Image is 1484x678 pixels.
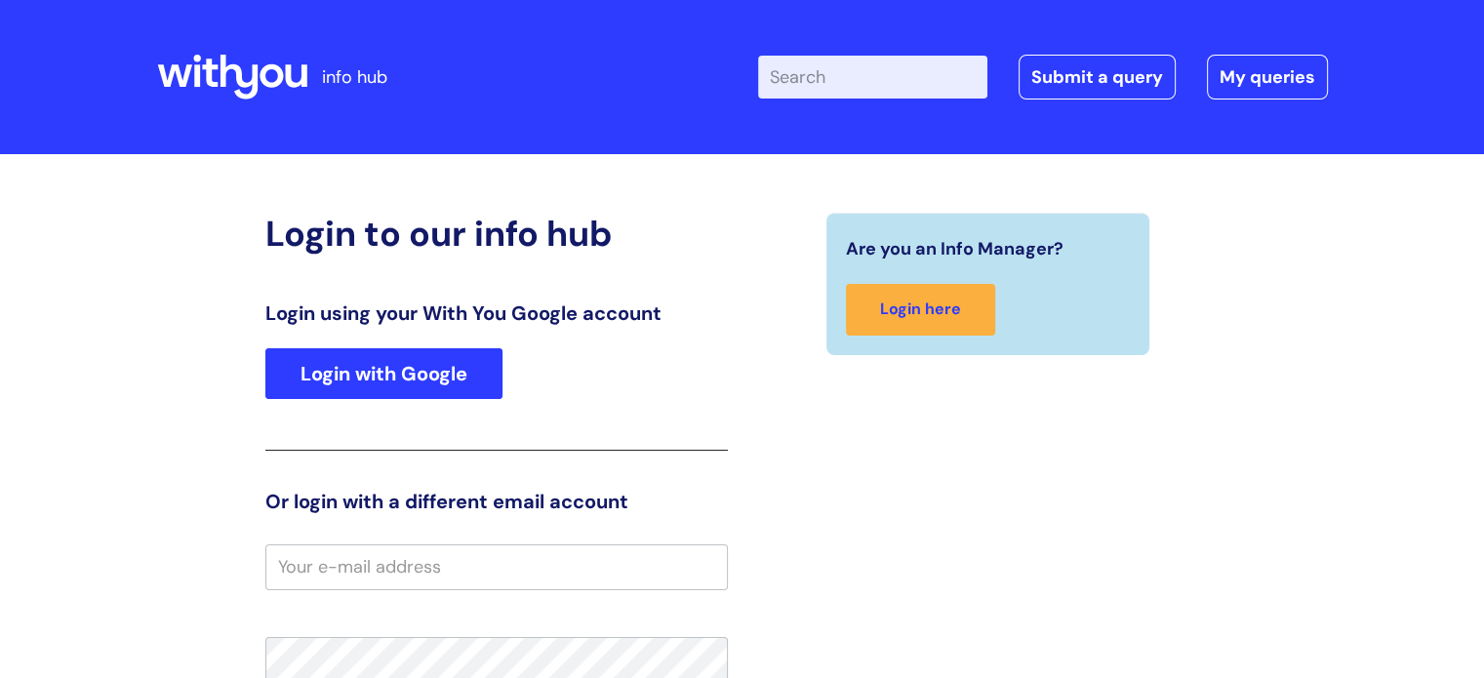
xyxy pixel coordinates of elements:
[265,490,728,513] h3: Or login with a different email account
[846,284,995,336] a: Login here
[265,544,728,589] input: Your e-mail address
[265,348,502,399] a: Login with Google
[758,56,987,99] input: Search
[265,301,728,325] h3: Login using your With You Google account
[322,61,387,93] p: info hub
[1019,55,1176,100] a: Submit a query
[265,213,728,255] h2: Login to our info hub
[1207,55,1328,100] a: My queries
[846,233,1063,264] span: Are you an Info Manager?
